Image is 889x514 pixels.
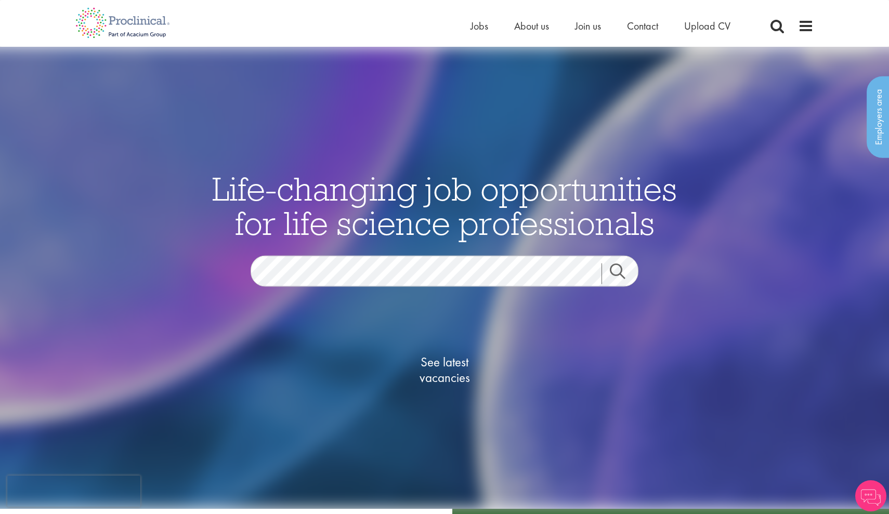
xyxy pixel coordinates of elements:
[393,313,496,427] a: See latestvacancies
[627,19,658,33] a: Contact
[470,19,488,33] a: Jobs
[684,19,730,33] a: Upload CV
[575,19,601,33] a: Join us
[212,168,677,244] span: Life-changing job opportunities for life science professionals
[855,480,886,511] img: Chatbot
[602,263,646,284] a: Job search submit button
[393,354,496,386] span: See latest vacancies
[514,19,549,33] a: About us
[7,476,140,507] iframe: reCAPTCHA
